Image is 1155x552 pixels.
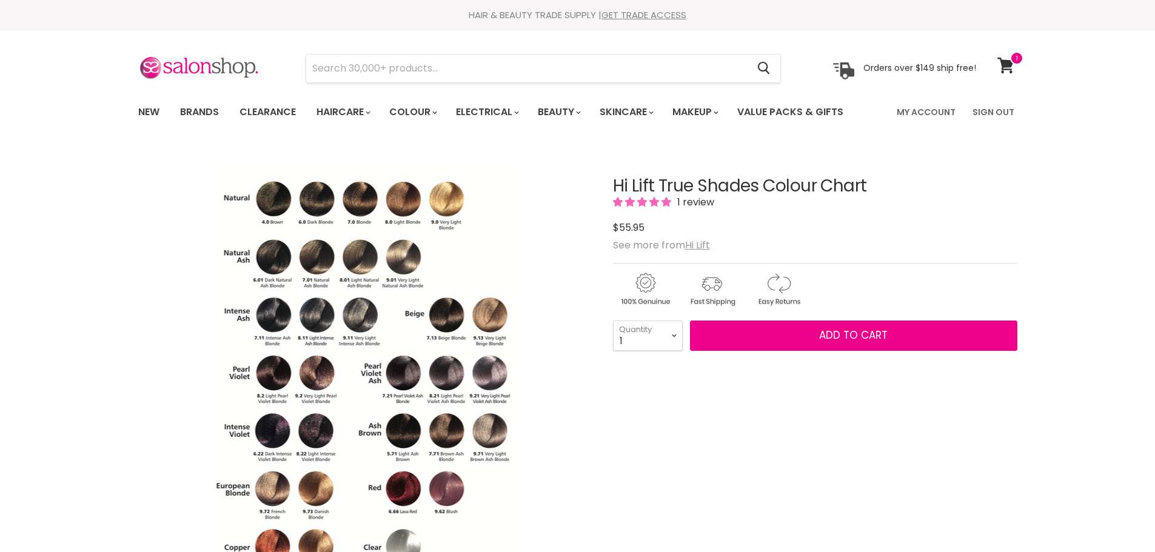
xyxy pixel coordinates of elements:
select: Quantity [613,321,683,351]
a: Beauty [529,99,588,125]
a: New [129,99,169,125]
form: Product [306,54,781,83]
img: shipping.gif [680,271,744,308]
a: GET TRADE ACCESS [601,8,686,21]
a: My Account [889,99,963,125]
span: 5.00 stars [613,195,674,209]
a: Clearance [230,99,305,125]
a: Skincare [591,99,661,125]
div: HAIR & BEAUTY TRADE SUPPLY | [123,9,1033,21]
ul: Main menu [129,95,871,130]
img: genuine.gif [613,271,677,308]
a: Haircare [307,99,378,125]
span: 1 review [674,195,714,209]
a: Electrical [447,99,526,125]
span: See more from [613,238,710,252]
a: Brands [171,99,228,125]
button: Add to cart [690,321,1017,351]
a: Makeup [663,99,726,125]
span: Add to cart [819,328,888,342]
img: returns.gif [746,271,811,308]
a: Hi Lift [685,238,710,252]
a: Sign Out [965,99,1022,125]
button: Search [748,55,780,82]
input: Search [306,55,748,82]
a: Value Packs & Gifts [728,99,852,125]
span: $55.95 [613,221,644,234]
h1: Hi Lift True Shades Colour Chart [613,177,1017,196]
a: Colour [380,99,444,125]
nav: Main [123,95,1033,130]
p: Orders over $149 ship free! [863,62,976,73]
